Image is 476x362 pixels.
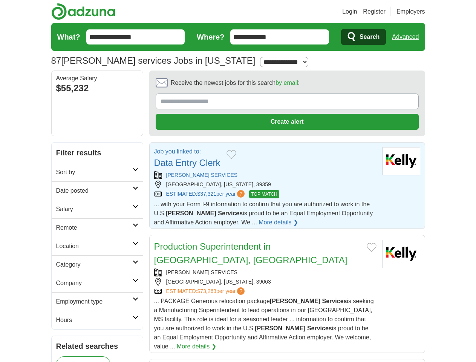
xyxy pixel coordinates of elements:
strong: [PERSON_NAME] [166,210,216,216]
a: Login [342,7,357,16]
label: What? [57,31,80,43]
h2: Remote [56,223,133,232]
span: $37,321 [197,191,216,197]
span: ... with your Form I-9 information to confirm that you are authorized to work in the U.S. is prou... [154,201,373,225]
p: Job you linked to: [154,147,220,156]
button: Add to favorite jobs [227,150,236,159]
h2: Salary [56,205,133,214]
a: Hours [52,311,143,329]
button: Add to favorite jobs [367,243,377,252]
a: More details ❯ [259,218,298,227]
div: [GEOGRAPHIC_DATA], [US_STATE], 39063 [154,278,377,286]
img: Kelly Services logo [383,147,420,175]
h2: Category [56,260,133,269]
a: Employers [396,7,425,16]
a: Register [363,7,386,16]
h2: Related searches [56,341,138,352]
a: [PERSON_NAME] SERVICES [166,172,238,178]
button: Create alert [156,114,419,130]
a: [PERSON_NAME] SERVICES [166,269,238,275]
img: Adzuna logo [51,3,115,20]
span: ... PACKAGE Generous relocation package is seeking a Manufacturing Superintendent to lead operati... [154,298,374,350]
a: Employment type [52,292,143,311]
a: by email [275,80,298,86]
a: Location [52,237,143,255]
strong: Services [307,325,332,331]
a: Advanced [392,29,419,44]
h2: Date posted [56,186,133,195]
button: Search [341,29,386,45]
img: Kelly Services logo [383,240,420,268]
span: $73,263 [197,288,216,294]
a: Category [52,255,143,274]
strong: Services [218,210,243,216]
div: $55,232 [56,81,138,95]
strong: [PERSON_NAME] [255,325,305,331]
a: Company [52,274,143,292]
a: Production Superintendent in [GEOGRAPHIC_DATA], [GEOGRAPHIC_DATA] [154,241,347,265]
a: ESTIMATED:$73,263per year? [166,287,246,295]
h1: [PERSON_NAME] services Jobs in [US_STATE] [51,55,256,66]
a: Salary [52,200,143,218]
span: Receive the newest jobs for this search : [171,78,300,87]
a: More details ❯ [177,342,216,351]
h2: Hours [56,316,133,325]
h2: Employment type [56,297,133,306]
a: Remote [52,218,143,237]
span: ? [237,287,245,295]
h2: Company [56,279,133,288]
strong: Services [322,298,347,304]
strong: [PERSON_NAME] [270,298,320,304]
div: [GEOGRAPHIC_DATA], [US_STATE], 39359 [154,181,377,189]
span: 87 [51,54,61,67]
a: Date posted [52,181,143,200]
h2: Sort by [56,168,133,177]
a: Sort by [52,163,143,181]
a: Data Entry Clerk [154,158,220,168]
h2: Filter results [52,143,143,163]
span: Search [360,29,380,44]
span: ? [237,190,245,198]
div: Average Salary [56,75,138,81]
h2: Location [56,242,133,251]
a: ESTIMATED:$37,321per year? [166,190,246,198]
label: Where? [197,31,224,43]
span: TOP MATCH [249,190,279,198]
